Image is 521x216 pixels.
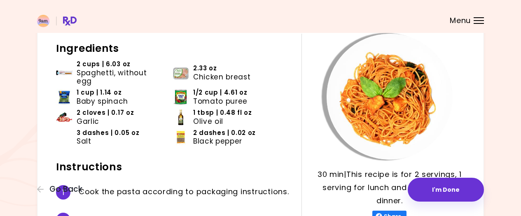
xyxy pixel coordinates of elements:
span: Black pepper [193,137,242,145]
span: Salt [77,137,91,145]
span: 1 cup | 1.14 oz [77,88,121,97]
span: 2.33 oz [193,64,217,72]
img: RxDiet [37,15,77,27]
h2: Instructions [56,160,289,174]
span: Olive oil [193,117,223,125]
button: Go Back [37,185,86,194]
span: 3 dashes | 0.05 oz [77,129,139,137]
span: Menu [450,17,471,24]
span: Go Back [49,185,82,194]
span: Tomato puree [193,97,248,105]
p: 30 min | This recipe is for 2 servings, 1 serving for lunch and 1 serving for dinner. [314,168,465,207]
span: Garlic [77,117,99,125]
span: 2 dashes | 0.02 oz [193,129,256,137]
div: C o o k t h e p a s t a a c c o r d i n g t o p a c k a g i n g i n s t r u c t i o n s . [79,185,289,200]
span: Chicken breast [193,73,251,81]
span: 2 cups | 6.03 oz [77,60,131,68]
span: 2 cloves | 0.17 oz [77,109,134,117]
span: Baby spinach [77,97,128,105]
h2: Ingredients [56,42,289,55]
span: Spaghetti, without egg [77,69,161,86]
button: I'm Done [408,178,484,202]
span: 1 tbsp | 0.48 fl oz [193,109,252,117]
span: 1/2 cup | 4.61 oz [193,88,248,97]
